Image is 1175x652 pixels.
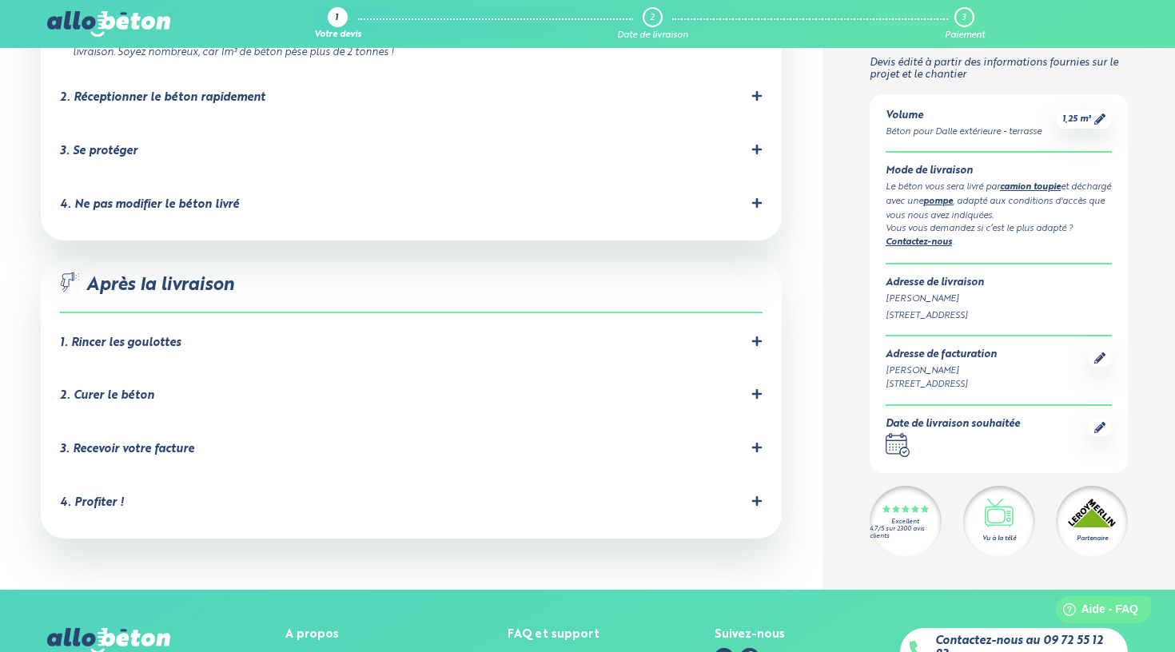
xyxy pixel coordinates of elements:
[1077,534,1108,543] div: Partenaire
[335,14,338,24] div: 1
[870,58,1128,81] p: Devis édité à partir des informations fournies sur le projet et le chantier
[886,378,997,392] div: [STREET_ADDRESS]
[886,292,1112,306] div: [PERSON_NAME]
[60,389,154,403] div: 2. Curer le béton
[982,534,1016,543] div: Vu à la télé
[60,496,124,510] div: 4. Profiter !
[508,628,599,642] div: FAQ et support
[715,628,785,642] div: Suivez-nous
[617,30,688,41] div: Date de livraison
[886,349,997,361] div: Adresse de facturation
[314,30,361,41] div: Votre devis
[886,222,1112,250] div: Vous vous demandez si c’est le plus adapté ? .
[314,7,361,41] a: 1 Votre devis
[886,181,1112,222] div: Le béton vous sera livré par et déchargé avec une , adapté aux conditions d'accès que vous nous a...
[285,628,392,642] div: A propos
[923,197,953,206] a: pompe
[886,418,1020,430] div: Date de livraison souhaitée
[60,91,265,105] div: 2. Réceptionner le béton rapidement
[650,13,655,23] div: 2
[886,165,1112,177] div: Mode de livraison
[886,308,1112,322] div: [STREET_ADDRESS]
[60,272,762,313] div: Après la livraison
[60,145,137,158] div: 3. Se protéger
[945,30,985,41] div: Paiement
[60,443,194,456] div: 3. Recevoir votre facture
[962,13,966,23] div: 3
[886,238,952,247] a: Contactez-nous
[47,11,170,37] img: allobéton
[886,125,1042,138] div: Béton pour Dalle extérieure - terrasse
[1033,590,1157,634] iframe: Help widget launcher
[886,364,997,378] div: [PERSON_NAME]
[60,336,181,350] div: 1. Rincer les goulottes
[886,110,1042,122] div: Volume
[945,7,985,41] a: 3 Paiement
[891,518,919,525] div: Excellent
[1000,183,1061,192] a: camion toupie
[60,198,239,212] div: 4. Ne pas modifier le béton livré
[870,526,942,540] div: 4.7/5 sur 2300 avis clients
[886,277,1112,289] div: Adresse de livraison
[617,7,688,41] a: 2 Date de livraison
